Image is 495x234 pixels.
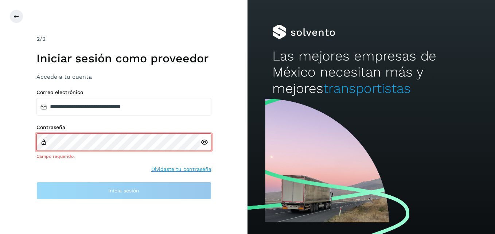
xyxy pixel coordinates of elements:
label: Contraseña [36,124,211,130]
span: Inicia sesión [108,188,139,193]
h2: Las mejores empresas de México necesitan más y mejores [272,48,470,97]
div: /2 [36,35,211,43]
a: Olvidaste tu contraseña [151,165,211,173]
h1: Iniciar sesión como proveedor [36,51,211,65]
span: 2 [36,35,40,42]
button: Inicia sesión [36,182,211,199]
label: Correo electrónico [36,89,211,95]
div: Campo requerido. [36,153,211,160]
h3: Accede a tu cuenta [36,73,211,80]
span: transportistas [323,81,411,96]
